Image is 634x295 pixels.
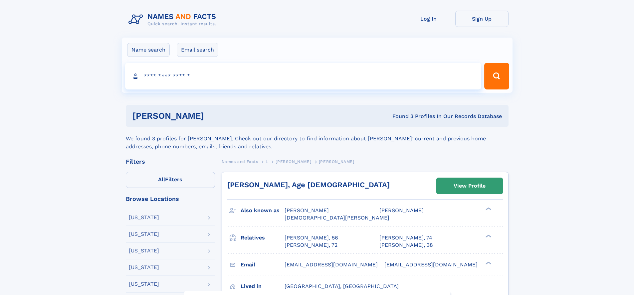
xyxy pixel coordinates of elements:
[484,63,509,89] button: Search Button
[285,283,399,289] span: [GEOGRAPHIC_DATA], [GEOGRAPHIC_DATA]
[484,234,492,238] div: ❯
[484,207,492,211] div: ❯
[379,207,424,214] span: [PERSON_NAME]
[126,172,215,188] label: Filters
[125,63,482,89] input: search input
[276,157,311,166] a: [PERSON_NAME]
[276,159,311,164] span: [PERSON_NAME]
[455,11,509,27] a: Sign Up
[126,127,509,151] div: We found 3 profiles for [PERSON_NAME]. Check out our directory to find information about [PERSON_...
[158,176,165,183] span: All
[285,241,337,249] a: [PERSON_NAME], 72
[285,261,378,268] span: [EMAIL_ADDRESS][DOMAIN_NAME]
[126,196,215,202] div: Browse Locations
[127,43,170,57] label: Name search
[285,234,338,241] a: [PERSON_NAME], 56
[241,281,285,292] h3: Lived in
[227,181,390,189] a: [PERSON_NAME], Age [DEMOGRAPHIC_DATA]
[384,261,478,268] span: [EMAIL_ADDRESS][DOMAIN_NAME]
[222,157,258,166] a: Names and Facts
[266,157,268,166] a: L
[126,11,222,29] img: Logo Names and Facts
[177,43,218,57] label: Email search
[402,11,455,27] a: Log In
[132,112,298,120] h1: [PERSON_NAME]
[129,281,159,287] div: [US_STATE]
[129,248,159,253] div: [US_STATE]
[379,234,432,241] a: [PERSON_NAME], 74
[126,159,215,165] div: Filters
[241,259,285,270] h3: Email
[129,265,159,270] div: [US_STATE]
[298,113,502,120] div: Found 3 Profiles In Our Records Database
[129,215,159,220] div: [US_STATE]
[454,178,486,194] div: View Profile
[484,261,492,265] div: ❯
[241,232,285,243] h3: Relatives
[285,207,329,214] span: [PERSON_NAME]
[437,178,503,194] a: View Profile
[266,159,268,164] span: L
[129,231,159,237] div: [US_STATE]
[319,159,354,164] span: [PERSON_NAME]
[285,215,389,221] span: [DEMOGRAPHIC_DATA][PERSON_NAME]
[379,241,433,249] a: [PERSON_NAME], 38
[241,205,285,216] h3: Also known as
